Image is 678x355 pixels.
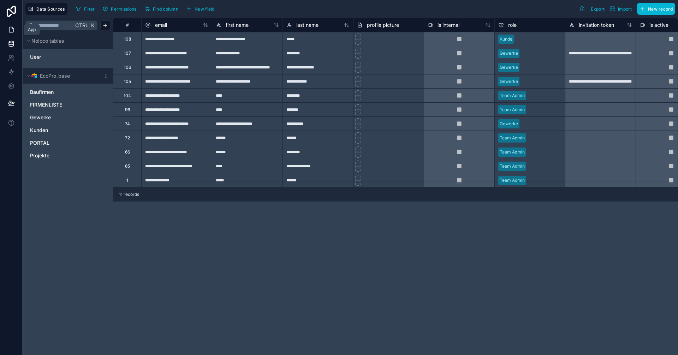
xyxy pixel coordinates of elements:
span: Baufirmen [30,89,54,96]
div: 74 [125,121,130,127]
div: Team Admin [500,135,525,141]
div: Gewerke [27,112,109,123]
span: is active [649,22,668,29]
div: Team Admin [500,163,525,169]
a: FIRMENLISTE [30,101,91,108]
div: Kunde [500,36,512,42]
a: Kunden [30,127,91,134]
span: role [508,22,517,29]
button: Airtable LogoEcoPro_base [25,71,100,81]
div: Team Admin [500,177,525,183]
div: Team Admin [500,107,525,113]
div: App [28,27,36,32]
span: Filter [84,6,95,12]
div: 107 [124,50,131,56]
div: Projekte [27,150,109,161]
div: Gewerke [500,64,518,71]
span: first name [226,22,249,29]
button: Permissions [100,4,139,14]
span: Export [591,6,605,12]
span: User [30,54,41,61]
div: 65 [125,163,130,169]
div: PORTAL [27,137,109,149]
a: PORTAL [30,139,91,146]
button: Import [607,3,634,15]
a: User [30,54,84,61]
span: Import [618,6,632,12]
a: Permissions [100,4,142,14]
span: last name [296,22,319,29]
a: Gewerke [30,114,91,121]
span: EcoPro_base [40,72,70,79]
img: Airtable Logo [31,73,37,79]
span: Data Sources [36,6,65,12]
span: Kunden [30,127,48,134]
span: New field [195,6,215,12]
div: # [119,22,136,28]
div: 106 [124,65,131,70]
div: Team Admin [500,92,525,99]
div: 108 [124,36,131,42]
div: Gewerke [500,78,518,85]
div: Team Admin [500,149,525,155]
span: K [90,23,95,28]
button: Filter [73,4,97,14]
span: Gewerke [30,114,51,121]
span: New record [648,6,673,12]
span: Ctrl [75,21,89,30]
div: 66 [125,149,130,155]
span: PORTAL [30,139,49,146]
div: FIRMENLISTE [27,99,109,110]
div: Baufirmen [27,86,109,98]
div: Gewerke [500,50,518,56]
span: profile picture [367,22,399,29]
span: Permissions [111,6,136,12]
span: email [155,22,167,29]
div: Gewerke [500,121,518,127]
div: User [27,52,109,63]
span: Find column [153,6,178,12]
div: 72 [125,135,130,141]
button: Export [577,3,607,15]
div: 104 [124,93,131,98]
button: New record [637,3,675,15]
a: New record [634,3,675,15]
span: is internal [438,22,459,29]
a: Projekte [30,152,91,159]
div: 105 [124,79,131,84]
div: Kunden [27,125,109,136]
button: Noloco tables [25,36,106,46]
button: New field [184,4,217,14]
span: Noloco tables [31,37,64,44]
span: invitation token [579,22,614,29]
span: 11 records [119,192,139,197]
a: Baufirmen [30,89,91,96]
span: Projekte [30,152,49,159]
div: 1 [126,177,128,183]
div: 96 [125,107,130,113]
button: Data Sources [25,3,67,15]
span: FIRMENLISTE [30,101,62,108]
button: Find column [142,4,181,14]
